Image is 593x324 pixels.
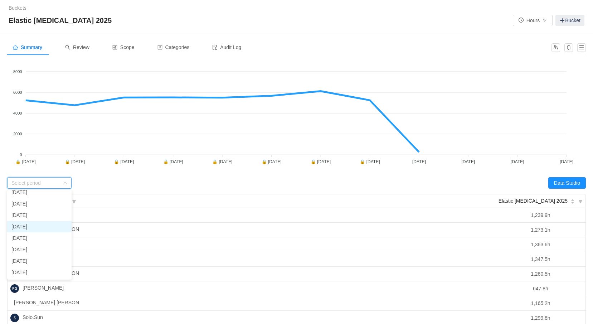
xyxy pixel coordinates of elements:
tspan: [DATE] [412,159,426,164]
button: icon: team [551,43,560,52]
span: Categories [157,44,190,50]
td: 1,363.6h [79,237,585,252]
div: Sort [570,198,575,203]
td: 1,363.6h [496,237,585,252]
td: 647.8h [496,281,585,296]
tspan: 4000 [13,111,22,115]
span: Elastic [MEDICAL_DATA] 2025 [499,197,568,205]
span: Elastic [MEDICAL_DATA] 2025 [9,15,116,26]
button: icon: bell [564,43,573,52]
button: icon: menu [577,43,586,52]
span: Solo.Sun [23,314,43,322]
i: icon: audit [212,45,217,50]
li: [DATE] [7,267,72,278]
tspan: 🔒 [DATE] [262,159,282,164]
li: [DATE] [7,255,72,267]
i: icon: home [13,45,18,50]
i: icon: profile [157,45,162,50]
img: PG [10,284,19,293]
span: [PERSON_NAME] [23,284,64,293]
span: Review [65,44,89,50]
span: Summary [13,44,42,50]
tspan: 🔒 [DATE] [163,159,183,164]
li: [DATE] [7,209,72,221]
tspan: [DATE] [461,159,475,164]
td: 1,165.2h [79,296,585,311]
tspan: 🔒 [DATE] [212,159,232,164]
li: [DATE] [7,198,72,209]
tspan: [DATE] [511,159,524,164]
i: icon: caret-up [571,198,575,200]
td: 1,165.2h [496,296,585,311]
i: icon: control [112,45,117,50]
td: 1,273.1h [79,223,585,237]
button: Data Studio [548,177,586,189]
li: [DATE] [7,244,72,255]
tspan: 🔒 [DATE] [311,159,331,164]
i: icon: filter [69,194,79,208]
tspan: 🔒 [DATE] [114,159,134,164]
td: 1,273.1h [496,223,585,237]
td: 647.8h [79,281,585,296]
tspan: 0 [20,153,22,157]
i: icon: down [63,181,67,186]
td: 1,260.5h [79,267,585,281]
span: Audit Log [212,44,241,50]
span: [PERSON_NAME].[PERSON_NAME] [14,299,98,308]
td: 1,239.9h [496,208,585,223]
td: 1,260.5h [496,267,585,281]
span: Scope [112,44,135,50]
i: icon: search [65,45,70,50]
li: [DATE] [7,232,72,244]
button: icon: clock-circleHoursicon: down [513,15,553,26]
tspan: 6000 [13,90,22,95]
i: icon: filter [575,194,585,208]
a: Bucket [555,15,584,26]
a: Buckets [9,5,26,11]
img: S [10,314,19,322]
li: [DATE] [7,221,72,232]
td: 1,347.5h [496,252,585,267]
tspan: 8000 [13,69,22,74]
tspan: 2000 [13,132,22,136]
tspan: 🔒 [DATE] [65,159,85,164]
tspan: 🔒 [DATE] [360,159,380,164]
i: icon: caret-down [571,201,575,203]
li: [DATE] [7,187,72,198]
tspan: [DATE] [560,159,573,164]
td: 1,239.9h [79,208,585,223]
tspan: 🔒 [DATE] [15,159,35,164]
td: 1,347.5h [79,252,585,267]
